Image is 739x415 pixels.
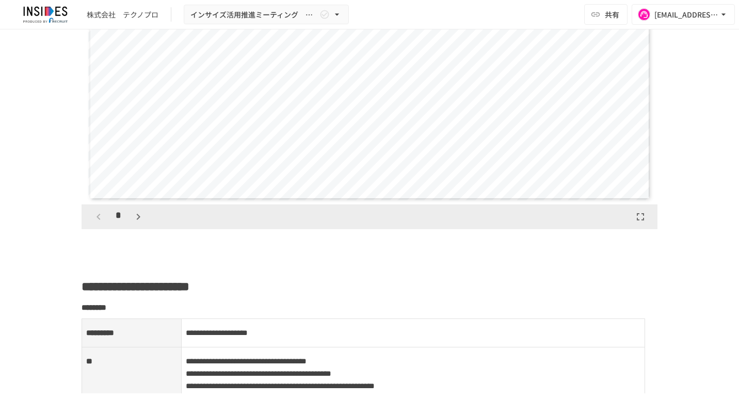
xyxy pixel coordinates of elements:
[87,9,158,20] div: 株式会社 テクノプロ
[584,4,628,25] button: 共有
[12,6,78,23] img: JmGSPSkPjKwBq77AtHmwC7bJguQHJlCRQfAXtnx4WuV
[190,8,317,21] span: インサイズ活用推進ミーティング ～1回目～
[632,4,735,25] button: [EMAIL_ADDRESS][DOMAIN_NAME]
[654,8,718,21] div: [EMAIL_ADDRESS][DOMAIN_NAME]
[184,5,349,25] button: インサイズ活用推進ミーティング ～1回目～
[605,9,619,20] span: 共有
